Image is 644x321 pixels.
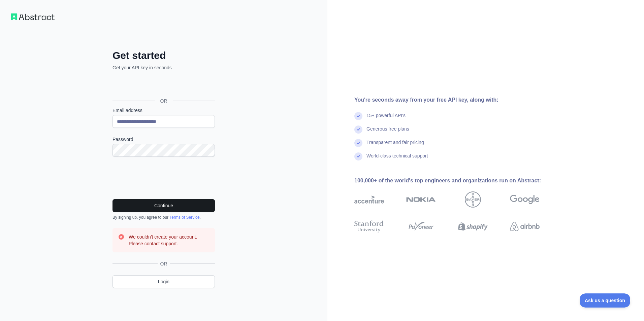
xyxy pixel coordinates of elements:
button: Continue [112,199,215,212]
iframe: Sign in with Google Button [109,78,217,93]
h3: We couldn't create your account. Please contact support. [129,234,210,247]
h2: Get started [112,49,215,62]
label: Email address [112,107,215,114]
img: shopify [458,219,488,234]
img: payoneer [406,219,436,234]
div: 15+ powerful API's [366,112,406,126]
a: Login [112,275,215,288]
img: check mark [354,139,362,147]
img: google [510,191,540,208]
div: Generous free plans [366,126,409,139]
img: check mark [354,152,362,160]
label: Password [112,136,215,143]
div: By signing up, you agree to our . [112,215,215,220]
iframe: Toggle Customer Support [580,293,631,308]
span: OR [158,260,170,267]
img: check mark [354,112,362,120]
img: stanford university [354,219,384,234]
span: OR [155,98,173,104]
div: You're seconds away from your free API key, along with: [354,96,561,104]
img: Workflow [11,13,55,20]
a: Terms of Service [169,215,199,220]
img: nokia [406,191,436,208]
div: World-class technical support [366,152,428,166]
div: Transparent and fair pricing [366,139,424,152]
img: bayer [465,191,481,208]
iframe: reCAPTCHA [112,165,215,191]
p: Get your API key in seconds [112,64,215,71]
div: 100,000+ of the world's top engineers and organizations run on Abstract: [354,177,561,185]
img: airbnb [510,219,540,234]
img: accenture [354,191,384,208]
img: check mark [354,126,362,134]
